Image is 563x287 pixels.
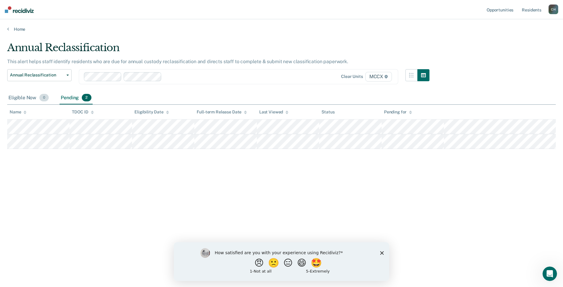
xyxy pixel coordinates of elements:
[174,242,389,281] iframe: Survey by Kim from Recidiviz
[134,110,169,115] div: Eligibility Date
[60,91,92,105] div: Pending2
[7,26,556,32] a: Home
[10,110,26,115] div: Name
[5,6,34,13] img: Recidiviz
[549,5,558,14] div: C H
[341,74,363,79] div: Clear units
[365,72,392,82] span: MCCX
[543,267,557,281] iframe: Intercom live chat
[197,110,247,115] div: Full-term Release Date
[259,110,288,115] div: Last Viewed
[384,110,412,115] div: Pending for
[10,73,64,78] span: Annual Reclassification
[7,42,429,59] div: Annual Reclassification
[82,94,91,102] span: 2
[549,5,558,14] button: CH
[39,94,49,102] span: 0
[7,59,348,64] p: This alert helps staff identify residents who are due for annual custody reclassification and dir...
[7,69,72,81] button: Annual Reclassification
[72,110,94,115] div: TDOC ID
[321,110,334,115] div: Status
[7,91,50,105] div: Eligible Now0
